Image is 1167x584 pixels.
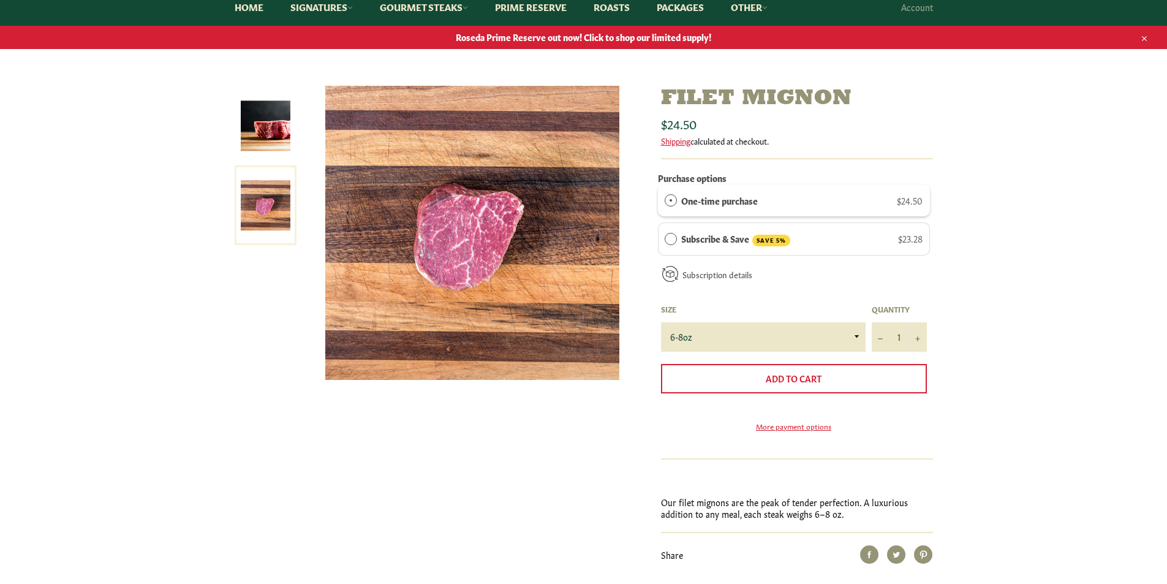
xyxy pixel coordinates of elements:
a: More payment options [661,421,927,431]
a: Shipping [661,135,690,146]
label: Purchase options [658,172,727,184]
button: Reduce item quantity by one [872,322,890,352]
a: Subscription details [682,268,752,280]
label: Size [661,304,866,314]
p: Our filet mignons are the peak of tender perfection. A luxurious addition to any meal, each steak... [661,496,933,520]
button: Add to Cart [661,364,927,393]
span: Add to Cart [766,372,821,384]
span: $24.50 [897,194,923,207]
span: Share [661,548,683,561]
h1: Filet Mignon [661,86,933,112]
img: Filet Mignon [241,101,290,151]
label: Subscribe & Save [681,232,790,246]
label: One-time purchase [681,194,758,207]
div: One-time purchase [665,194,677,207]
button: Increase item quantity by one [908,322,927,352]
span: $24.50 [661,115,697,132]
div: Subscribe & Save [665,232,677,245]
img: Filet Mignon [325,86,619,380]
div: calculated at checkout. [661,135,933,146]
label: Quantity [872,304,927,314]
span: $23.28 [898,232,923,245]
span: SAVE 5% [752,235,790,246]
